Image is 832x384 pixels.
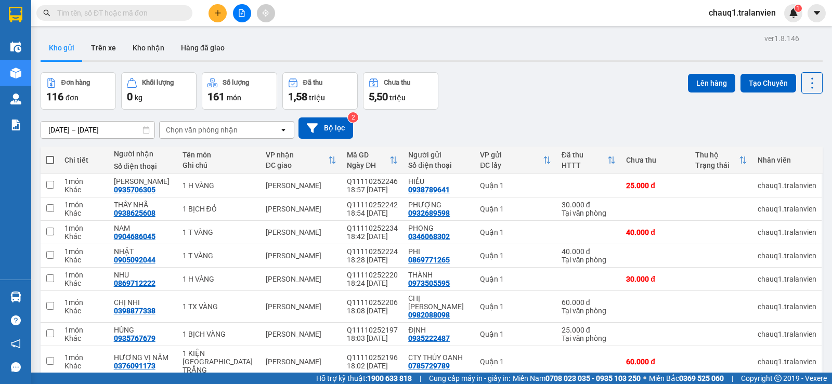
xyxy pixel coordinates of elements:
[183,349,255,374] div: 1 KIỆN TX TRẮNG
[480,205,551,213] div: Quận 1
[758,275,816,283] div: chauq1.tralanvien
[408,247,470,256] div: PHI
[384,79,410,86] div: Chưa thu
[408,353,470,362] div: CTY THỦY OANH
[223,79,249,86] div: Số lượng
[282,72,358,110] button: Đã thu1,58 triệu
[83,35,124,60] button: Trên xe
[626,181,685,190] div: 25.000 đ
[732,373,733,384] span: |
[367,374,412,382] strong: 1900 633 818
[261,147,342,174] th: Toggle SortBy
[562,334,616,342] div: Tại văn phòng
[679,374,724,382] strong: 0369 525 060
[238,9,245,17] span: file-add
[758,251,816,260] div: chauq1.tralanvien
[266,357,336,366] div: [PERSON_NAME]
[347,334,398,342] div: 18:03 [DATE]
[64,307,103,315] div: Khác
[114,362,155,370] div: 0376091173
[758,205,816,213] div: chauq1.tralanvien
[408,209,450,217] div: 0932689598
[266,275,336,283] div: [PERSON_NAME]
[10,292,21,302] img: warehouse-icon
[562,209,616,217] div: Tại văn phòng
[11,315,21,325] span: question-circle
[64,326,103,334] div: 1 món
[183,251,255,260] div: 1 T VÀNG
[64,156,103,164] div: Chi tiết
[347,186,398,194] div: 18:57 [DATE]
[363,72,438,110] button: Chưa thu5,50 triệu
[114,334,155,342] div: 0935767679
[207,90,225,103] span: 161
[758,181,816,190] div: chauq1.tralanvien
[475,147,556,174] th: Toggle SortBy
[64,362,103,370] div: Khác
[789,8,798,18] img: icon-new-feature
[41,122,154,138] input: Select a date range.
[562,151,608,159] div: Đã thu
[688,74,735,92] button: Lên hàng
[808,4,826,22] button: caret-down
[408,334,450,342] div: 0935222487
[266,151,328,159] div: VP nhận
[114,353,172,362] div: HƯƠNG VỊ NẤM
[266,228,336,236] div: [PERSON_NAME]
[11,339,21,349] span: notification
[127,90,133,103] span: 0
[183,275,255,283] div: 1 H VÀNG
[758,302,816,311] div: chauq1.tralanvien
[173,35,233,60] button: Hàng đã giao
[135,94,142,102] span: kg
[556,147,621,174] th: Toggle SortBy
[408,256,450,264] div: 0869771265
[214,9,222,17] span: plus
[626,228,685,236] div: 40.000 đ
[46,90,63,103] span: 116
[10,68,21,78] img: warehouse-icon
[303,79,322,86] div: Đã thu
[562,256,616,264] div: Tại văn phòng
[649,373,724,384] span: Miền Bắc
[121,72,197,110] button: Khối lượng0kg
[114,271,172,279] div: NHU
[347,161,389,169] div: Ngày ĐH
[480,181,551,190] div: Quận 1
[795,5,802,12] sup: 1
[480,302,551,311] div: Quận 1
[626,156,685,164] div: Chưa thu
[408,232,450,241] div: 0346068302
[347,279,398,287] div: 18:24 [DATE]
[11,362,21,372] span: message
[480,151,542,159] div: VP gửi
[429,373,510,384] span: Cung cấp máy in - giấy in:
[183,161,255,169] div: Ghi chú
[348,112,358,123] sup: 2
[347,224,398,232] div: Q11110252234
[408,151,470,159] div: Người gửi
[166,125,238,135] div: Chọn văn phòng nhận
[114,307,155,315] div: 0398877338
[43,9,50,17] span: search
[64,271,103,279] div: 1 món
[812,8,822,18] span: caret-down
[316,373,412,384] span: Hỗ trợ kỹ thuật:
[626,357,685,366] div: 60.000 đ
[64,353,103,362] div: 1 món
[695,151,739,159] div: Thu hộ
[10,42,21,52] img: warehouse-icon
[183,330,255,338] div: 1 BỊCH VÀNG
[64,224,103,232] div: 1 món
[513,373,641,384] span: Miền Nam
[114,201,172,209] div: THẦY NHÃ
[183,151,255,159] div: Tên món
[700,6,784,19] span: chauq1.tralanvien
[480,228,551,236] div: Quận 1
[266,161,328,169] div: ĐC giao
[257,4,275,22] button: aim
[562,326,616,334] div: 25.000 đ
[408,224,470,232] div: PHONG
[347,326,398,334] div: Q11110252197
[695,161,739,169] div: Trạng thái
